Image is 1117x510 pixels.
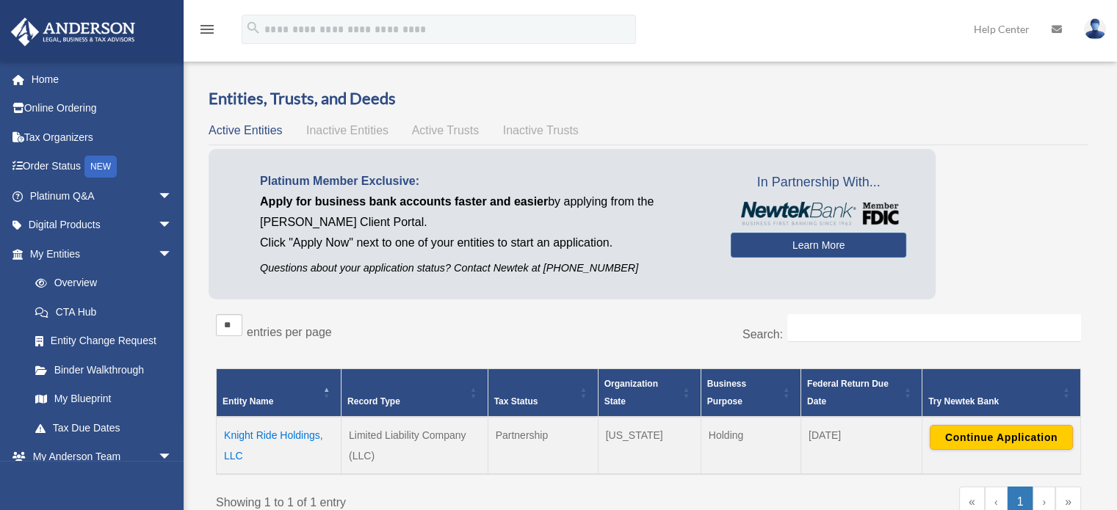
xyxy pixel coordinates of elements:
[807,379,889,407] span: Federal Return Due Date
[10,94,195,123] a: Online Ordering
[738,202,899,225] img: NewtekBankLogoSM.png
[10,442,195,472] a: My Anderson Teamarrow_drop_down
[742,328,783,340] label: Search:
[347,396,400,407] span: Record Type
[598,417,701,474] td: [US_STATE]
[198,26,216,38] a: menu
[158,211,187,241] span: arrow_drop_down
[10,239,187,269] a: My Entitiesarrow_drop_down
[245,20,261,36] i: search
[701,417,800,474] td: Holding
[731,233,906,258] a: Learn More
[158,239,187,269] span: arrow_drop_down
[217,417,341,474] td: Knight Ride Holdings, LLC
[21,327,187,356] a: Entity Change Request
[341,417,488,474] td: Limited Liability Company (LLC)
[260,233,709,253] p: Click "Apply Now" next to one of your entities to start an application.
[707,379,746,407] span: Business Purpose
[10,123,195,152] a: Tax Organizers
[488,368,598,417] th: Tax Status: Activate to sort
[928,393,1058,410] div: Try Newtek Bank
[223,396,273,407] span: Entity Name
[598,368,701,417] th: Organization State: Activate to sort
[412,124,480,136] span: Active Trusts
[21,269,180,298] a: Overview
[701,368,800,417] th: Business Purpose: Activate to sort
[341,368,488,417] th: Record Type: Activate to sort
[306,124,388,136] span: Inactive Entities
[21,297,187,327] a: CTA Hub
[503,124,579,136] span: Inactive Trusts
[158,442,187,473] span: arrow_drop_down
[209,124,282,136] span: Active Entities
[731,171,906,194] span: In Partnership With...
[10,65,195,94] a: Home
[198,21,216,38] i: menu
[10,152,195,182] a: Order StatusNEW
[10,181,195,211] a: Platinum Q&Aarrow_drop_down
[1084,18,1106,40] img: User Pic
[494,396,538,407] span: Tax Status
[260,259,709,277] p: Questions about your application status? Contact Newtek at [PHONE_NUMBER]
[84,156,117,178] div: NEW
[260,192,709,233] p: by applying from the [PERSON_NAME] Client Portal.
[930,425,1073,450] button: Continue Application
[800,417,922,474] td: [DATE]
[922,368,1080,417] th: Try Newtek Bank : Activate to sort
[247,326,332,338] label: entries per page
[488,417,598,474] td: Partnership
[21,385,187,414] a: My Blueprint
[7,18,140,46] img: Anderson Advisors Platinum Portal
[209,87,1088,110] h3: Entities, Trusts, and Deeds
[158,181,187,211] span: arrow_drop_down
[260,171,709,192] p: Platinum Member Exclusive:
[217,368,341,417] th: Entity Name: Activate to invert sorting
[10,211,195,240] a: Digital Productsarrow_drop_down
[21,355,187,385] a: Binder Walkthrough
[604,379,658,407] span: Organization State
[800,368,922,417] th: Federal Return Due Date: Activate to sort
[260,195,548,208] span: Apply for business bank accounts faster and easier
[21,413,187,442] a: Tax Due Dates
